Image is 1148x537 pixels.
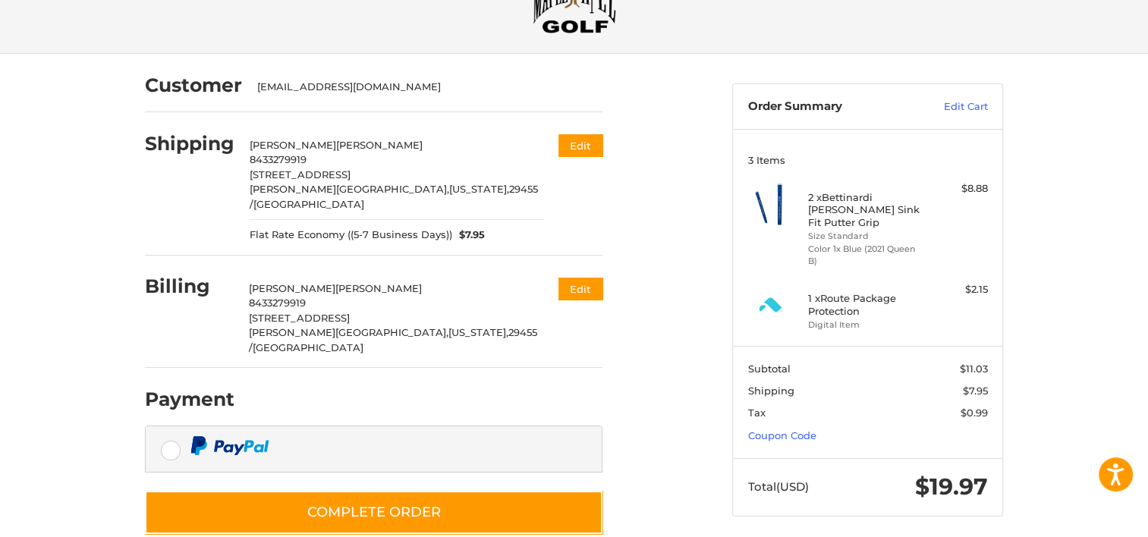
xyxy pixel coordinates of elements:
h2: Billing [145,275,234,298]
span: [PERSON_NAME] [335,282,422,294]
h2: Shipping [145,132,234,155]
a: Edit Cart [911,99,988,115]
h2: Payment [145,388,234,411]
div: [EMAIL_ADDRESS][DOMAIN_NAME] [257,80,588,95]
span: Shipping [748,385,794,397]
button: Edit [558,134,602,156]
span: $19.97 [915,473,988,501]
h4: 2 x Bettinardi [PERSON_NAME] Sink Fit Putter Grip [808,191,924,228]
h3: Order Summary [748,99,911,115]
span: [GEOGRAPHIC_DATA] [253,198,364,210]
span: [PERSON_NAME][GEOGRAPHIC_DATA], [249,326,448,338]
span: [STREET_ADDRESS] [249,312,350,324]
span: 8433279919 [250,153,307,165]
span: [PERSON_NAME][GEOGRAPHIC_DATA], [250,183,449,195]
span: $11.03 [960,363,988,375]
span: Subtotal [748,363,791,375]
span: $0.99 [961,407,988,419]
img: PayPal icon [190,436,269,455]
div: $8.88 [928,181,988,196]
button: Complete order [145,491,602,534]
li: Size Standard [808,230,924,243]
span: [STREET_ADDRESS] [250,168,351,181]
span: [GEOGRAPHIC_DATA] [253,341,363,353]
h4: 1 x Route Package Protection [808,292,924,317]
span: $7.95 [963,385,988,397]
a: Coupon Code [748,429,816,441]
span: [PERSON_NAME] [336,139,423,151]
div: $2.15 [928,282,988,297]
h2: Customer [145,74,242,97]
button: Edit [558,278,602,300]
span: Tax [748,407,766,419]
span: [US_STATE], [448,326,508,338]
span: $7.95 [452,228,486,243]
span: 29455 / [250,183,538,210]
span: [PERSON_NAME] [249,282,335,294]
span: 29455 / [249,326,537,353]
h3: 3 Items [748,154,988,166]
span: [PERSON_NAME] [250,139,336,151]
li: Digital Item [808,319,924,331]
span: Flat Rate Economy ((5-7 Business Days)) [250,228,452,243]
span: Total (USD) [748,479,809,494]
span: 8433279919 [249,297,306,309]
li: Color 1x Blue (2021 Queen B) [808,243,924,268]
span: [US_STATE], [449,183,509,195]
